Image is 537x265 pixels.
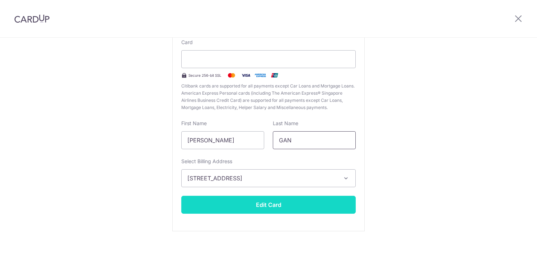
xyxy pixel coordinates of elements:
img: Mastercard [224,71,239,80]
label: Select Billing Address [181,158,232,165]
img: Visa [239,71,253,80]
button: [STREET_ADDRESS] [181,169,356,187]
label: First Name [181,120,207,127]
img: .alt.amex [253,71,267,80]
span: Citibank cards are supported for all payments except Car Loans and Mortgage Loans. American Expre... [181,82,356,111]
label: Card [181,39,193,46]
iframe: Secure card payment input frame [187,55,350,63]
span: Secure 256-bit SSL [188,72,221,78]
input: Cardholder First Name [181,131,264,149]
label: Last Name [273,120,298,127]
img: CardUp [14,14,50,23]
input: Cardholder Last Name [273,131,356,149]
button: Edit Card [181,196,356,214]
span: [STREET_ADDRESS] [187,174,337,183]
img: .alt.unionpay [267,71,282,80]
